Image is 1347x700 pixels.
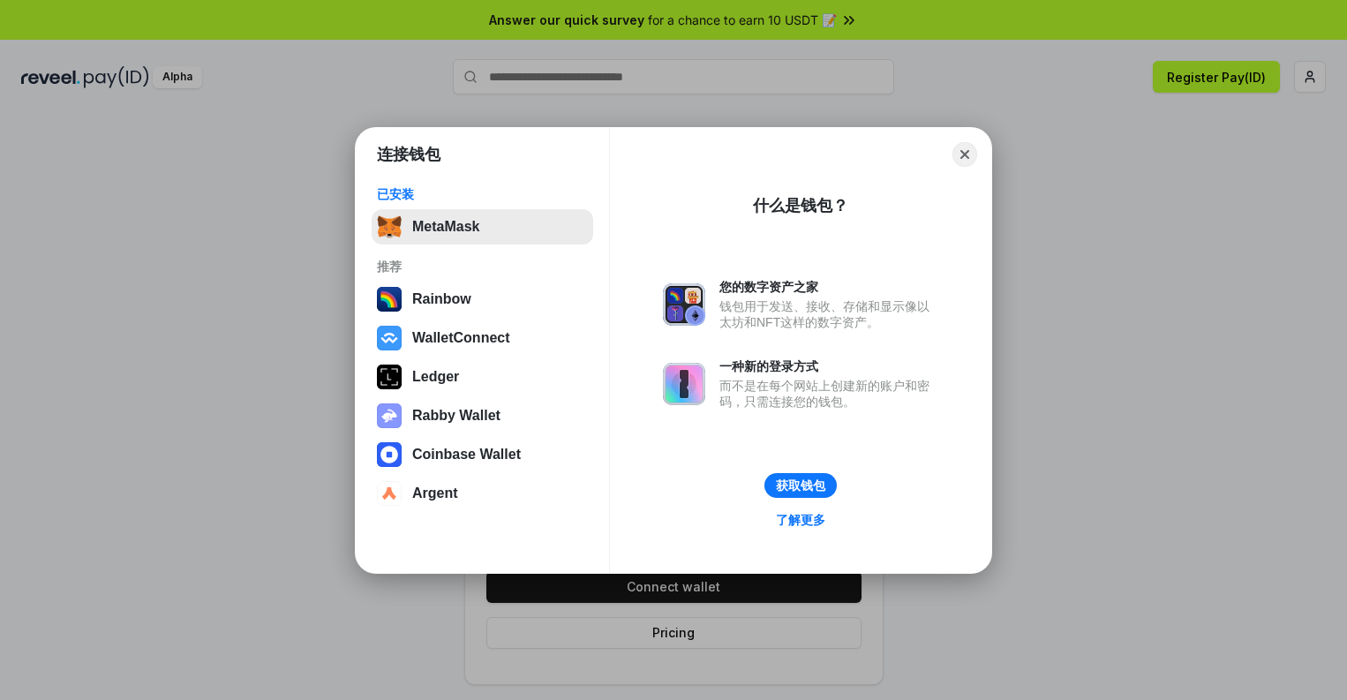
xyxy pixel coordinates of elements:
img: svg+xml,%3Csvg%20width%3D%2228%22%20height%3D%2228%22%20viewBox%3D%220%200%2028%2028%22%20fill%3D... [377,481,402,506]
div: 了解更多 [776,512,825,528]
img: svg+xml,%3Csvg%20width%3D%2228%22%20height%3D%2228%22%20viewBox%3D%220%200%2028%2028%22%20fill%3D... [377,326,402,350]
button: Ledger [372,359,593,395]
div: Rainbow [412,291,471,307]
button: WalletConnect [372,320,593,356]
img: svg+xml,%3Csvg%20xmlns%3D%22http%3A%2F%2Fwww.w3.org%2F2000%2Fsvg%22%20width%3D%2228%22%20height%3... [377,365,402,389]
div: 钱包用于发送、接收、存储和显示像以太坊和NFT这样的数字资产。 [719,298,938,330]
div: 一种新的登录方式 [719,358,938,374]
div: Argent [412,485,458,501]
div: 获取钱包 [776,478,825,493]
div: 而不是在每个网站上创建新的账户和密码，只需连接您的钱包。 [719,378,938,410]
img: svg+xml,%3Csvg%20width%3D%22120%22%20height%3D%22120%22%20viewBox%3D%220%200%20120%20120%22%20fil... [377,287,402,312]
div: MetaMask [412,219,479,235]
img: svg+xml,%3Csvg%20xmlns%3D%22http%3A%2F%2Fwww.w3.org%2F2000%2Fsvg%22%20fill%3D%22none%22%20viewBox... [377,403,402,428]
button: Coinbase Wallet [372,437,593,472]
div: Rabby Wallet [412,408,500,424]
div: 已安装 [377,186,588,202]
div: 您的数字资产之家 [719,279,938,295]
div: 推荐 [377,259,588,275]
a: 了解更多 [765,508,836,531]
button: MetaMask [372,209,593,245]
img: svg+xml,%3Csvg%20xmlns%3D%22http%3A%2F%2Fwww.w3.org%2F2000%2Fsvg%22%20fill%3D%22none%22%20viewBox... [663,283,705,326]
div: 什么是钱包？ [753,195,848,216]
img: svg+xml,%3Csvg%20xmlns%3D%22http%3A%2F%2Fwww.w3.org%2F2000%2Fsvg%22%20fill%3D%22none%22%20viewBox... [663,363,705,405]
h1: 连接钱包 [377,144,440,165]
div: Coinbase Wallet [412,447,521,463]
div: Ledger [412,369,459,385]
button: Rainbow [372,282,593,317]
button: Rabby Wallet [372,398,593,433]
img: svg+xml,%3Csvg%20fill%3D%22none%22%20height%3D%2233%22%20viewBox%3D%220%200%2035%2033%22%20width%... [377,215,402,239]
img: svg+xml,%3Csvg%20width%3D%2228%22%20height%3D%2228%22%20viewBox%3D%220%200%2028%2028%22%20fill%3D... [377,442,402,467]
div: WalletConnect [412,330,510,346]
button: 获取钱包 [764,473,837,498]
button: Argent [372,476,593,511]
button: Close [952,142,977,167]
